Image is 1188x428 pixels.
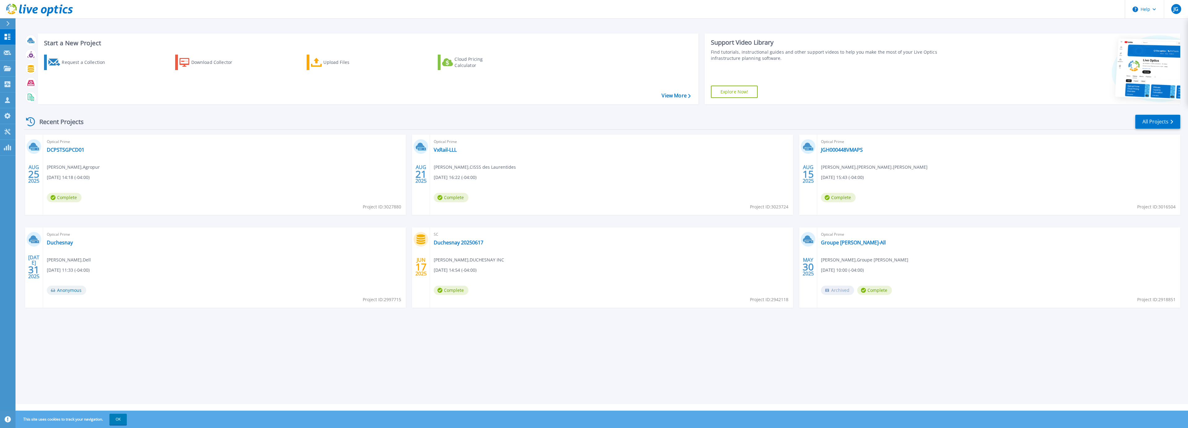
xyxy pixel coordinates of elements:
span: 30 [803,264,814,270]
div: Find tutorials, instructional guides and other support videos to help you make the most of your L... [711,49,960,61]
span: Project ID: 3023724 [750,203,788,210]
span: Archived [821,286,854,295]
span: Project ID: 3016504 [1137,203,1176,210]
h3: Start a New Project [44,40,690,47]
a: Upload Files [307,55,376,70]
a: Duchesnay [47,239,73,246]
div: AUG 2025 [415,163,427,185]
div: [DATE] 2025 [28,256,40,278]
span: Project ID: 2918851 [1137,296,1176,303]
a: Duchesnay 20250617 [434,239,483,246]
span: Project ID: 2942118 [750,296,788,303]
a: Request a Collection [44,55,113,70]
span: Project ID: 2997715 [363,296,401,303]
span: [PERSON_NAME] , [PERSON_NAME].[PERSON_NAME] [821,164,928,171]
span: [DATE] 11:33 (-04:00) [47,267,90,274]
a: VxRail-LLL [434,147,457,153]
div: Upload Files [323,56,373,69]
button: OK [109,414,127,425]
span: Complete [434,286,468,295]
div: AUG 2025 [28,163,40,185]
span: Optical Prime [47,231,402,238]
a: Download Collector [175,55,244,70]
div: Download Collector [191,56,241,69]
span: [PERSON_NAME] , Agropur [47,164,100,171]
span: [PERSON_NAME] , Dell [47,256,91,263]
div: Recent Projects [24,114,92,129]
span: 25 [28,172,39,177]
span: [PERSON_NAME] , DUCHESNAY INC [434,256,504,263]
span: 31 [28,267,39,272]
span: Project ID: 3027880 [363,203,401,210]
span: [PERSON_NAME] , CISSS des Laurentides [434,164,516,171]
a: Groupe [PERSON_NAME]-All [821,239,886,246]
a: All Projects [1135,115,1180,129]
span: 17 [415,264,427,270]
span: Complete [857,286,892,295]
span: Complete [47,193,82,202]
span: Anonymous [47,286,86,295]
div: JUN 2025 [415,256,427,278]
span: Complete [434,193,468,202]
span: [DATE] 14:18 (-04:00) [47,174,90,181]
span: Optical Prime [821,231,1177,238]
a: Explore Now! [711,86,758,98]
span: [DATE] 14:54 (-04:00) [434,267,477,274]
span: [DATE] 16:22 (-04:00) [434,174,477,181]
a: View More [662,93,690,99]
span: 21 [415,172,427,177]
span: Optical Prime [821,138,1177,145]
span: [PERSON_NAME] , Groupe [PERSON_NAME] [821,256,908,263]
span: JG [1173,7,1178,11]
div: AUG 2025 [802,163,814,185]
div: MAY 2025 [802,256,814,278]
span: Optical Prime [47,138,402,145]
div: Support Video Library [711,38,960,47]
a: DCPSTSGPCD01 [47,147,84,153]
a: Cloud Pricing Calculator [438,55,507,70]
span: [DATE] 15:43 (-04:00) [821,174,864,181]
div: Request a Collection [62,56,111,69]
span: [DATE] 10:00 (-04:00) [821,267,864,274]
span: Optical Prime [434,138,789,145]
span: This site uses cookies to track your navigation. [17,414,127,425]
span: SC [434,231,789,238]
span: Complete [821,193,856,202]
span: 15 [803,172,814,177]
div: Cloud Pricing Calculator [454,56,504,69]
a: JGH000448VMAPS [821,147,863,153]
